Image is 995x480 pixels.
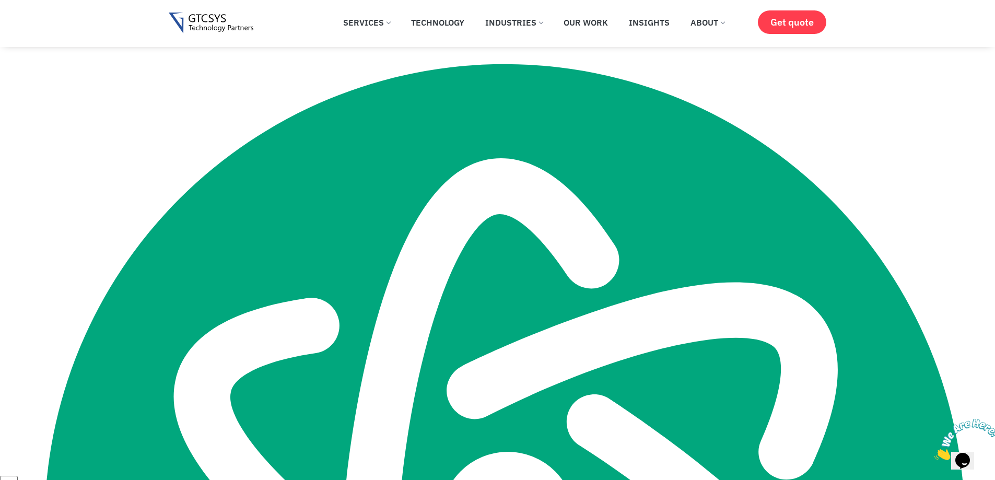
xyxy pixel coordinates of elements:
a: About [683,11,732,34]
a: Get quote [758,10,826,34]
img: Chat attention grabber [4,4,69,45]
span: Get quote [770,17,814,28]
iframe: chat widget [930,415,995,464]
a: Technology [403,11,472,34]
a: Services [335,11,398,34]
a: Our Work [556,11,616,34]
a: Insights [621,11,677,34]
img: Gtcsys logo [169,13,254,34]
a: Industries [477,11,551,34]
